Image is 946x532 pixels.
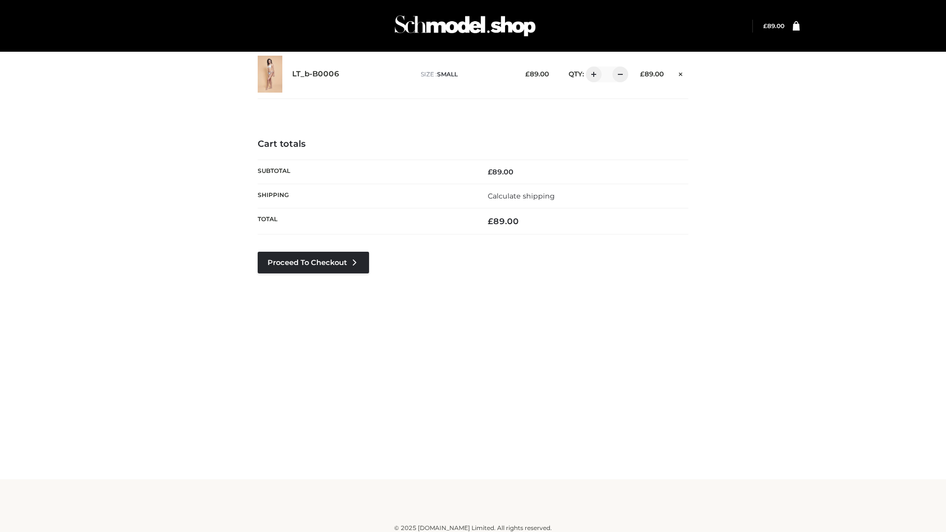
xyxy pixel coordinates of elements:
span: £ [640,70,644,78]
span: £ [488,167,492,176]
span: £ [763,22,767,30]
span: £ [525,70,530,78]
img: Schmodel Admin 964 [391,6,539,45]
th: Total [258,208,473,234]
div: QTY: [559,66,625,82]
th: Shipping [258,184,473,208]
a: Remove this item [674,66,688,79]
th: Subtotal [258,160,473,184]
bdi: 89.00 [640,70,664,78]
a: LT_b-B0006 [292,69,339,79]
a: Proceed to Checkout [258,252,369,273]
img: LT_b-B0006 - SMALL [258,56,282,93]
bdi: 89.00 [525,70,549,78]
a: Calculate shipping [488,192,555,200]
bdi: 89.00 [488,216,519,226]
bdi: 89.00 [763,22,784,30]
p: size : [421,70,510,79]
span: £ [488,216,493,226]
span: SMALL [437,70,458,78]
h4: Cart totals [258,139,688,150]
a: £89.00 [763,22,784,30]
bdi: 89.00 [488,167,513,176]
